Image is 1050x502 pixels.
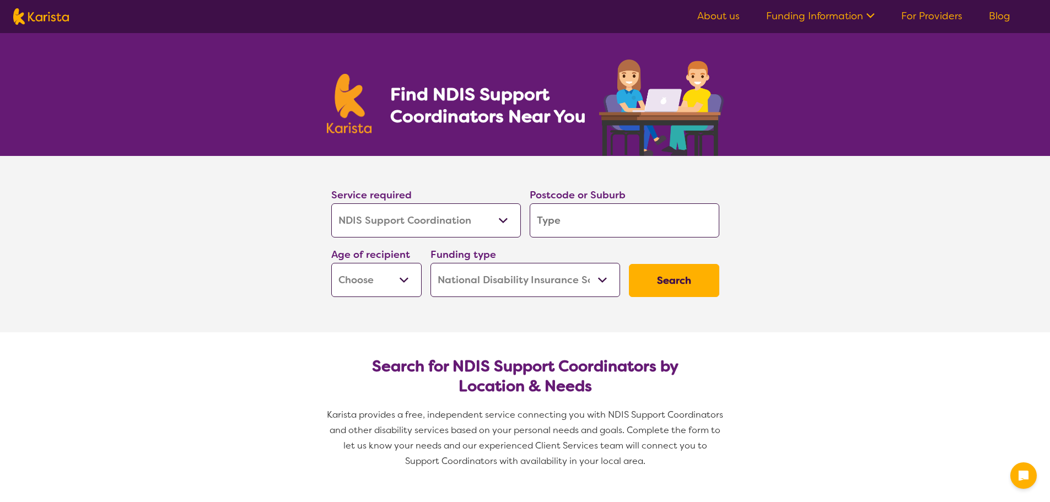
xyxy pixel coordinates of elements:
[530,188,626,202] label: Postcode or Suburb
[530,203,719,237] input: Type
[599,60,724,156] img: support-coordination
[989,9,1010,23] a: Blog
[13,8,69,25] img: Karista logo
[331,188,412,202] label: Service required
[327,409,725,467] span: Karista provides a free, independent service connecting you with NDIS Support Coordinators and ot...
[697,9,740,23] a: About us
[629,264,719,297] button: Search
[327,74,372,133] img: Karista logo
[331,248,410,261] label: Age of recipient
[340,357,710,396] h2: Search for NDIS Support Coordinators by Location & Needs
[390,83,594,127] h1: Find NDIS Support Coordinators Near You
[901,9,962,23] a: For Providers
[430,248,496,261] label: Funding type
[766,9,875,23] a: Funding Information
